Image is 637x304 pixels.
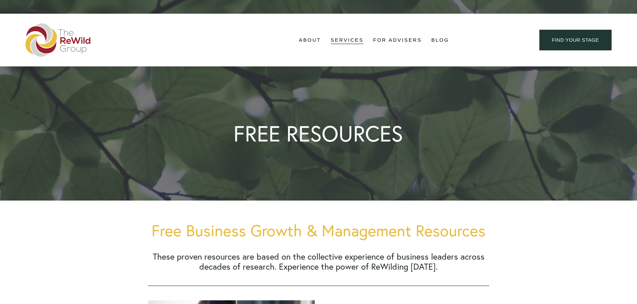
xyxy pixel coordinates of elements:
img: The ReWild Group [25,23,91,57]
a: find your stage [539,30,612,51]
h1: FREE RESOURCES [233,123,403,144]
a: folder dropdown [331,35,364,45]
h1: Free Business Growth & Management Resources [148,222,489,239]
span: Services [331,36,364,45]
a: Blog [431,35,449,45]
a: folder dropdown [299,35,321,45]
h2: These proven resources are based on the collective experience of business leaders across decades ... [148,252,489,272]
a: For Advisers [373,35,422,45]
span: About [299,36,321,45]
